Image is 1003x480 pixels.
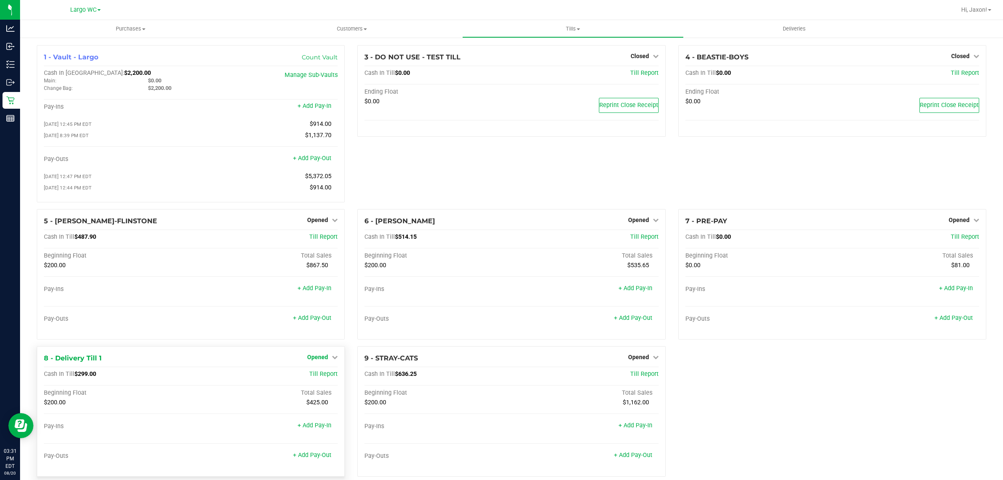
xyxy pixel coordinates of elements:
[285,71,338,79] a: Manage Sub-Vaults
[951,69,979,77] a: Till Report
[44,389,191,397] div: Beginning Float
[395,69,410,77] span: $0.00
[599,98,659,113] button: Reprint Close Receipt
[6,42,15,51] inline-svg: Inbound
[305,132,331,139] span: $1,137.70
[630,233,659,240] a: Till Report
[44,185,92,191] span: [DATE] 12:44 PM EDT
[293,314,331,322] a: + Add Pay-Out
[44,174,92,179] span: [DATE] 12:47 PM EDT
[462,20,683,38] a: Tills
[306,399,328,406] span: $425.00
[631,53,649,59] span: Closed
[619,285,652,292] a: + Add Pay-In
[44,286,191,293] div: Pay-Ins
[6,96,15,105] inline-svg: Retail
[298,285,331,292] a: + Add Pay-In
[684,20,905,38] a: Deliveries
[395,370,417,378] span: $636.25
[685,69,716,77] span: Cash In Till
[293,155,331,162] a: + Add Pay-Out
[298,102,331,110] a: + Add Pay-In
[298,422,331,429] a: + Add Pay-In
[364,389,512,397] div: Beginning Float
[6,78,15,87] inline-svg: Outbound
[44,252,191,260] div: Beginning Float
[951,262,970,269] span: $81.00
[44,133,89,138] span: [DATE] 8:39 PM EDT
[74,370,96,378] span: $299.00
[364,286,512,293] div: Pay-Ins
[44,217,157,225] span: 5 - [PERSON_NAME]-FLINSTONE
[309,233,338,240] a: Till Report
[44,452,191,460] div: Pay-Outs
[44,423,191,430] div: Pay-Ins
[364,98,379,105] span: $0.00
[74,233,96,240] span: $487.90
[716,233,731,240] span: $0.00
[293,452,331,459] a: + Add Pay-Out
[364,452,512,460] div: Pay-Outs
[44,354,102,362] span: 8 - Delivery Till 1
[44,121,92,127] span: [DATE] 12:45 PM EDT
[310,120,331,128] span: $914.00
[309,370,338,378] a: Till Report
[124,69,151,77] span: $2,200.00
[512,252,659,260] div: Total Sales
[961,6,987,13] span: Hi, Jaxon!
[6,60,15,69] inline-svg: Inventory
[4,447,16,470] p: 03:31 PM EDT
[307,354,328,360] span: Opened
[630,370,659,378] span: Till Report
[627,262,649,269] span: $535.65
[241,20,462,38] a: Customers
[939,285,973,292] a: + Add Pay-In
[685,98,700,105] span: $0.00
[599,102,658,109] span: Reprint Close Receipt
[934,314,973,322] a: + Add Pay-Out
[44,233,74,240] span: Cash In Till
[364,88,512,96] div: Ending Float
[623,399,649,406] span: $1,162.00
[951,233,979,240] a: Till Report
[6,114,15,123] inline-svg: Reports
[302,54,338,61] a: Count Vault
[685,88,832,96] div: Ending Float
[685,286,832,293] div: Pay-Ins
[364,53,461,61] span: 3 - DO NOT USE - TEST TILL
[20,25,241,33] span: Purchases
[685,315,832,323] div: Pay-Outs
[630,69,659,77] a: Till Report
[191,252,338,260] div: Total Sales
[716,69,731,77] span: $0.00
[364,399,386,406] span: $200.00
[44,53,98,61] span: 1 - Vault - Largo
[148,77,161,84] span: $0.00
[44,156,191,163] div: Pay-Outs
[44,262,66,269] span: $200.00
[310,184,331,191] span: $914.00
[307,217,328,223] span: Opened
[44,85,73,91] span: Change Bag:
[20,20,241,38] a: Purchases
[614,452,652,459] a: + Add Pay-Out
[148,85,171,91] span: $2,200.00
[685,217,727,225] span: 7 - PRE-PAY
[920,102,979,109] span: Reprint Close Receipt
[364,370,395,378] span: Cash In Till
[951,53,970,59] span: Closed
[44,315,191,323] div: Pay-Outs
[191,389,338,397] div: Total Sales
[364,262,386,269] span: $200.00
[364,233,395,240] span: Cash In Till
[8,413,33,438] iframe: Resource center
[685,252,832,260] div: Beginning Float
[463,25,683,33] span: Tills
[364,217,435,225] span: 6 - [PERSON_NAME]
[70,6,97,13] span: Largo WC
